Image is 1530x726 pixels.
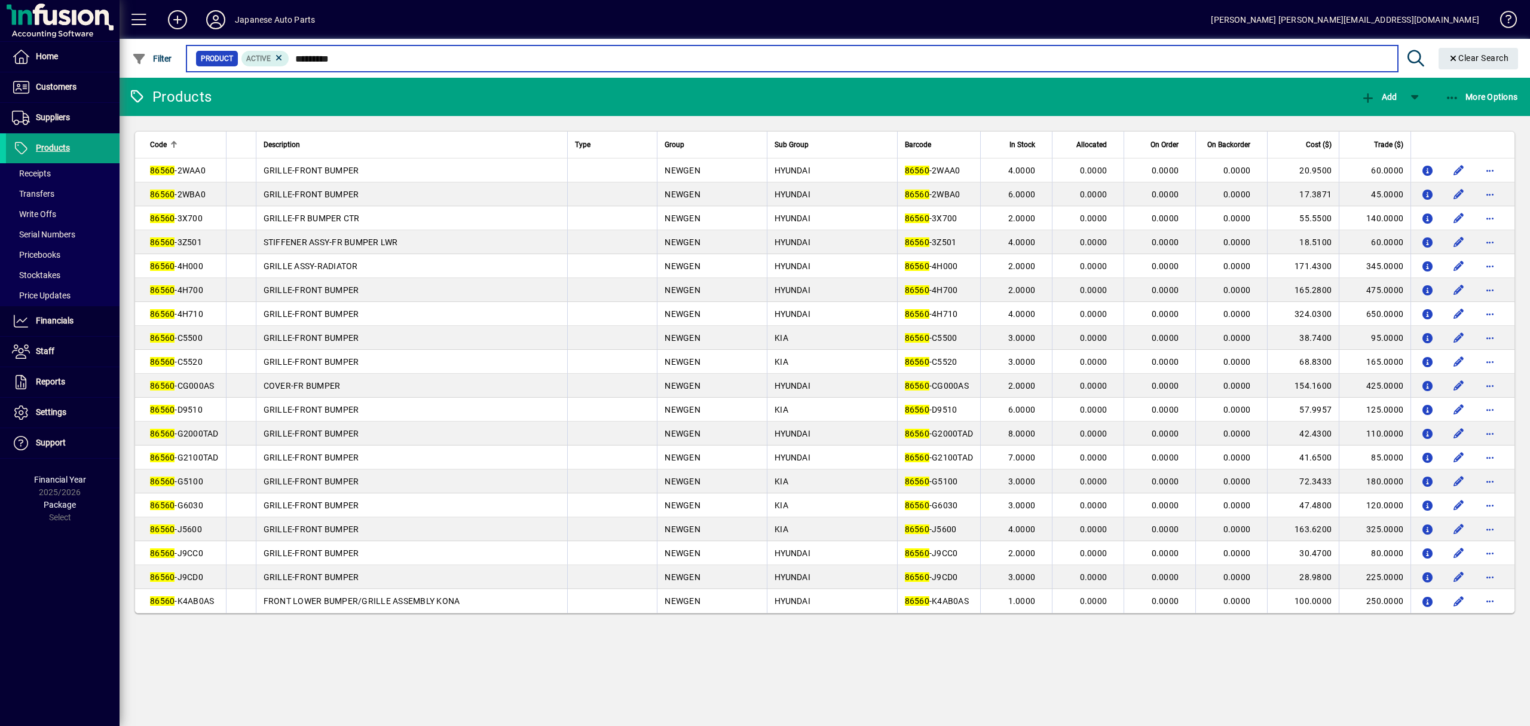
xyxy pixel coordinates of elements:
[150,261,203,271] span: -4H000
[6,337,120,367] a: Staff
[264,333,359,343] span: GRILLE-FRONT BUMPER
[1449,472,1468,491] button: Edit
[12,230,75,239] span: Serial Numbers
[665,429,700,438] span: NEWGEN
[1267,158,1339,182] td: 20.9500
[1445,92,1518,102] span: More Options
[150,405,175,414] em: 86560
[6,428,120,458] a: Support
[1358,86,1400,108] button: Add
[12,189,54,199] span: Transfers
[1080,213,1107,223] span: 0.0000
[1150,138,1179,151] span: On Order
[150,357,175,367] em: 86560
[1449,352,1468,371] button: Edit
[150,166,175,175] em: 86560
[1480,185,1500,204] button: More options
[905,237,929,247] em: 86560
[264,429,359,438] span: GRILLE-FRONT BUMPER
[1480,304,1500,324] button: More options
[6,367,120,397] a: Reports
[1267,422,1339,446] td: 42.4300
[150,333,203,343] span: -C5500
[1267,326,1339,350] td: 38.7400
[1339,326,1410,350] td: 95.0000
[1439,48,1519,69] button: Clear
[1449,424,1468,443] button: Edit
[1152,190,1179,199] span: 0.0000
[6,265,120,285] a: Stocktakes
[665,381,700,391] span: NEWGEN
[905,138,931,151] span: Barcode
[264,357,359,367] span: GRILLE-FRONT BUMPER
[6,42,120,72] a: Home
[1080,357,1107,367] span: 0.0000
[665,453,700,462] span: NEWGEN
[36,407,66,417] span: Settings
[158,9,197,30] button: Add
[1267,254,1339,278] td: 171.4300
[1339,350,1410,374] td: 165.0000
[1223,309,1251,319] span: 0.0000
[1480,257,1500,276] button: More options
[1223,333,1251,343] span: 0.0000
[1008,285,1036,295] span: 2.0000
[150,333,175,343] em: 86560
[264,237,398,247] span: STIFFENER ASSY-FR BUMPER LWR
[1223,381,1251,391] span: 0.0000
[775,453,810,462] span: HYUNDAI
[1339,254,1410,278] td: 345.0000
[1480,233,1500,252] button: More options
[1080,237,1107,247] span: 0.0000
[36,346,54,356] span: Staff
[6,103,120,133] a: Suppliers
[905,285,929,295] em: 86560
[905,429,929,438] em: 86560
[1223,405,1251,414] span: 0.0000
[905,357,929,367] em: 86560
[1008,357,1036,367] span: 3.0000
[264,405,359,414] span: GRILLE-FRONT BUMPER
[36,143,70,152] span: Products
[235,10,315,29] div: Japanese Auto Parts
[264,501,359,510] span: GRILLE-FRONT BUMPER
[1267,278,1339,302] td: 165.2800
[665,261,700,271] span: NEWGEN
[150,213,175,223] em: 86560
[775,381,810,391] span: HYUNDAI
[665,138,684,151] span: Group
[132,54,172,63] span: Filter
[1339,206,1410,230] td: 140.0000
[1442,86,1521,108] button: More Options
[1008,405,1036,414] span: 6.0000
[1449,400,1468,419] button: Edit
[1080,453,1107,462] span: 0.0000
[150,429,219,438] span: -G2000TAD
[1152,309,1179,319] span: 0.0000
[1480,209,1500,228] button: More options
[1480,568,1500,587] button: More options
[575,138,590,151] span: Type
[1267,206,1339,230] td: 55.5500
[1480,544,1500,563] button: More options
[775,285,810,295] span: HYUNDAI
[150,501,175,510] em: 86560
[1449,520,1468,539] button: Edit
[264,381,341,391] span: COVER-FR BUMPER
[905,453,974,462] span: -G2100TAD
[1008,213,1036,223] span: 2.0000
[1080,190,1107,199] span: 0.0000
[150,453,175,462] em: 86560
[775,261,810,271] span: HYUNDAI
[150,501,203,510] span: -G6030
[665,309,700,319] span: NEWGEN
[264,477,359,486] span: GRILLE-FRONT BUMPER
[1448,53,1509,63] span: Clear Search
[1223,237,1251,247] span: 0.0000
[665,285,700,295] span: NEWGEN
[129,48,175,69] button: Filter
[1267,182,1339,206] td: 17.3871
[1480,472,1500,491] button: More options
[1152,285,1179,295] span: 0.0000
[1008,309,1036,319] span: 4.0000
